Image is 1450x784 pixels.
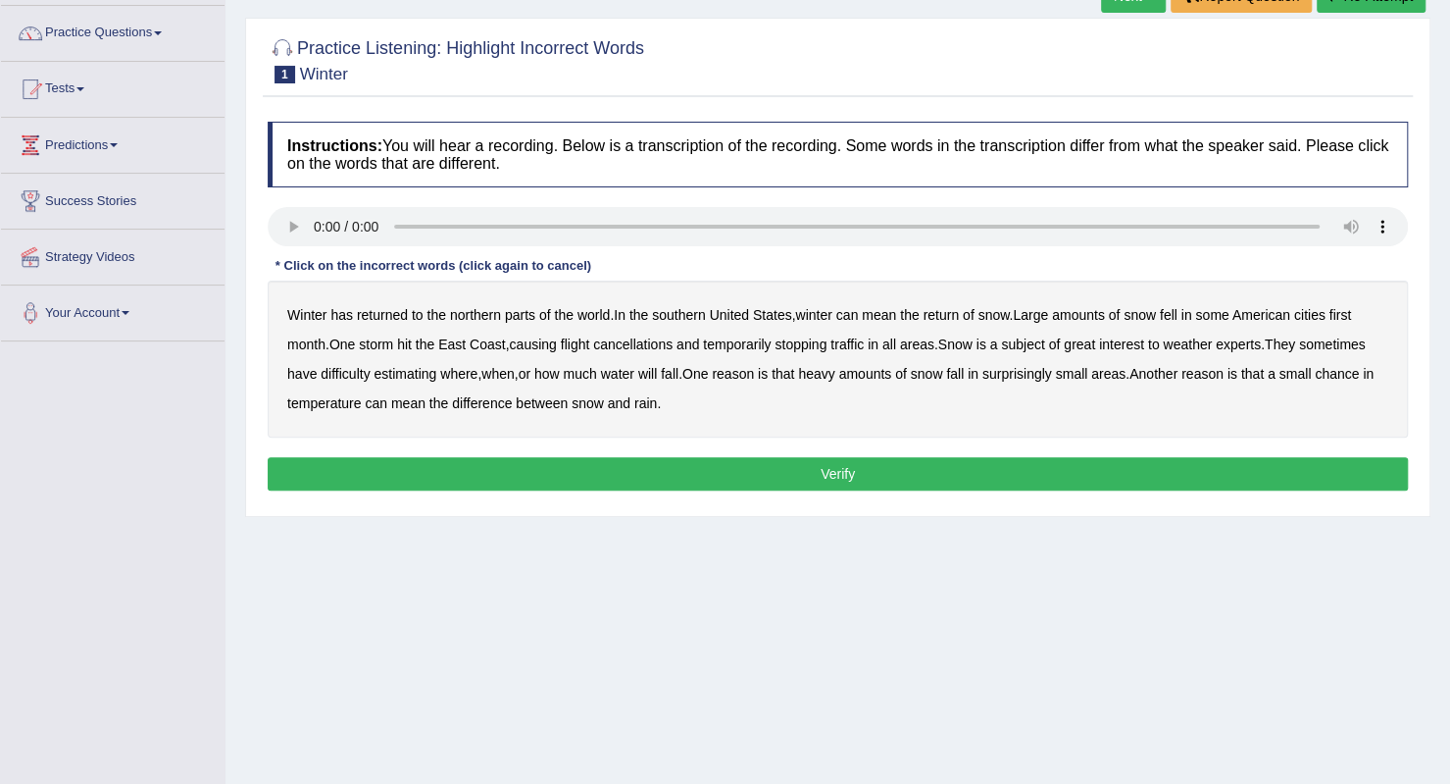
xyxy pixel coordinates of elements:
b: return [923,307,959,323]
b: amounts [1052,307,1105,323]
b: Winter [287,307,326,323]
b: Coast [470,337,506,352]
b: the [554,307,573,323]
b: all [882,337,896,352]
b: cities [1294,307,1325,323]
div: . , . . , . . , , . . . [268,281,1408,438]
b: a [1268,366,1275,382]
b: fall [661,366,678,382]
b: subject [1001,337,1044,352]
b: heavy [798,366,834,382]
b: great [1064,337,1095,352]
b: water [601,366,634,382]
b: world [577,307,610,323]
b: in [868,337,878,352]
b: amounts [838,366,891,382]
b: States [753,307,792,323]
b: interest [1099,337,1144,352]
b: Instructions: [287,137,382,154]
b: will [638,366,657,382]
b: small [1056,366,1088,382]
b: fell [1160,307,1177,323]
b: some [1195,307,1228,323]
b: Large [1013,307,1048,323]
b: parts [505,307,535,323]
b: southern [652,307,705,323]
b: surprisingly [982,366,1052,382]
b: to [412,307,424,323]
b: when [481,366,514,382]
b: They [1265,337,1295,352]
b: where [440,366,477,382]
b: of [1049,337,1061,352]
div: * Click on the incorrect words (click again to cancel) [268,256,599,275]
b: in [1363,366,1374,382]
b: weather [1163,337,1212,352]
b: in [1181,307,1192,323]
b: is [758,366,768,382]
a: Your Account [1,286,225,335]
b: rain [634,395,657,411]
b: experts [1216,337,1261,352]
b: month [287,337,325,352]
b: much [563,366,596,382]
b: northern [450,307,501,323]
b: Another [1129,366,1177,382]
b: between [516,395,568,411]
b: how [534,366,560,382]
a: Tests [1,62,225,111]
b: that [1241,366,1264,382]
b: the [629,307,648,323]
b: sometimes [1299,337,1366,352]
h4: You will hear a recording. Below is a transcription of the recording. Some words in the transcrip... [268,122,1408,187]
b: of [1109,307,1121,323]
a: Strategy Videos [1,230,225,279]
b: to [1148,337,1160,352]
a: Success Stories [1,174,225,223]
b: reason [1181,366,1224,382]
b: One [682,366,708,382]
b: stopping [775,337,826,352]
b: chance [1315,366,1359,382]
b: or [519,366,530,382]
b: that [772,366,794,382]
small: Winter [300,65,348,83]
b: mean [862,307,896,323]
b: and [676,337,699,352]
b: causing [509,337,556,352]
b: traffic [830,337,864,352]
b: areas [1091,366,1125,382]
b: estimating [374,366,436,382]
b: the [416,337,434,352]
h2: Practice Listening: Highlight Incorrect Words [268,34,644,83]
b: storm [359,337,393,352]
b: the [900,307,919,323]
b: In [614,307,625,323]
b: temperature [287,395,361,411]
b: small [1279,366,1312,382]
b: in [968,366,978,382]
b: can [836,307,859,323]
b: first [1329,307,1352,323]
b: reason [712,366,754,382]
b: American [1232,307,1290,323]
b: have [287,366,317,382]
a: Predictions [1,118,225,167]
b: hit [397,337,412,352]
b: temporarily [703,337,771,352]
b: mean [391,395,425,411]
b: One [329,337,355,352]
b: a [990,337,998,352]
b: snow [911,366,943,382]
b: snow [572,395,604,411]
b: winter [795,307,831,323]
b: fall [946,366,964,382]
b: of [539,307,551,323]
b: difference [452,395,512,411]
b: returned [357,307,408,323]
span: 1 [275,66,295,83]
b: the [429,395,448,411]
a: Practice Questions [1,6,225,55]
b: of [895,366,907,382]
b: difficulty [321,366,370,382]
